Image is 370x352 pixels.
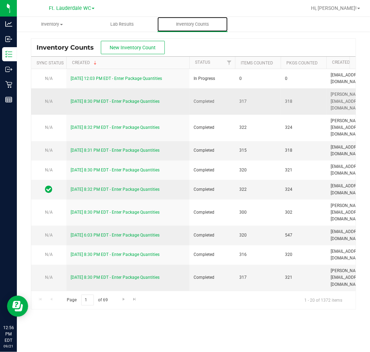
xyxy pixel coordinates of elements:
span: Completed [194,186,231,193]
span: N/A [45,168,53,172]
span: 321 [285,167,322,174]
p: 12:56 PM EDT [3,325,14,344]
span: Completed [194,98,231,105]
span: 300 [239,209,277,216]
a: [DATE] 8:30 PM EDT - Enter Package Quantities [71,99,160,104]
inline-svg: Analytics [5,20,12,27]
span: Completed [194,167,231,174]
span: 322 [239,186,277,193]
span: Completed [194,209,231,216]
a: [DATE] 8:30 PM EDT - Enter Package Quantities [71,210,160,215]
a: Items Counted [241,61,273,65]
a: [DATE] 8:30 PM EDT - Enter Package Quantities [71,252,160,257]
inline-svg: Inventory [5,51,12,58]
span: Completed [194,232,231,239]
a: [DATE] 8:32 PM EDT - Enter Package Quantities [71,125,160,130]
a: [DATE] 6:03 PM EDT - Enter Package Quantities [71,233,160,238]
span: N/A [45,275,53,280]
iframe: Resource center [7,296,28,317]
span: N/A [45,148,53,153]
inline-svg: Outbound [5,66,12,73]
a: [DATE] 8:31 PM EDT - Enter Package Quantities [71,148,160,153]
button: New Inventory Count [101,41,165,54]
a: Inventory [17,17,87,32]
span: Ft. Lauderdale WC [49,5,91,11]
a: [DATE] 8:30 PM EDT - Enter Package Quantities [71,168,160,172]
span: In Progress [194,75,231,82]
a: Sync Status [37,61,64,65]
span: 320 [239,167,277,174]
span: In Sync [45,184,53,194]
a: Inventory Counts [157,17,228,32]
span: New Inventory Count [110,45,156,50]
span: 320 [285,251,322,258]
span: Completed [194,251,231,258]
a: Go to the last page [130,295,140,304]
a: Status [195,60,210,65]
input: 1 [81,295,94,306]
span: Inventory Counts [37,44,101,51]
span: 316 [239,251,277,258]
a: Filter [223,57,235,69]
a: Go to the next page [118,295,129,304]
span: 320 [239,232,277,239]
span: 318 [285,147,322,154]
span: Lab Results [101,21,144,27]
inline-svg: Reports [5,96,12,103]
span: 0 [239,75,277,82]
span: 1 - 20 of 1372 items [299,295,348,305]
span: N/A [45,210,53,215]
a: [DATE] 8:30 PM EDT - Enter Package Quantities [71,275,160,280]
span: 322 [239,124,277,131]
span: N/A [45,99,53,104]
p: 09/21 [3,344,14,349]
span: Completed [194,274,231,281]
span: Inventory Counts [167,21,219,27]
span: 318 [285,98,322,105]
a: Lab Results [87,17,157,32]
span: Page of 69 [61,295,114,306]
span: N/A [45,125,53,130]
span: 321 [285,274,322,281]
span: Inventory [17,21,87,27]
span: Completed [194,124,231,131]
a: [DATE] 8:32 PM EDT - Enter Package Quantities [71,187,160,192]
span: 324 [285,186,322,193]
span: 317 [239,274,277,281]
span: N/A [45,252,53,257]
span: 317 [239,98,277,105]
span: 315 [239,147,277,154]
span: 324 [285,124,322,131]
span: Hi, [PERSON_NAME]! [311,5,357,11]
a: Created [72,60,98,65]
span: Completed [194,147,231,154]
inline-svg: Retail [5,81,12,88]
span: 547 [285,232,322,239]
a: Created By [332,60,356,65]
inline-svg: Inbound [5,36,12,43]
span: 0 [285,75,322,82]
a: Pkgs Counted [286,61,318,65]
a: [DATE] 12:03 PM EDT - Enter Package Quantities [71,76,162,81]
span: N/A [45,233,53,238]
span: 302 [285,209,322,216]
span: N/A [45,76,53,81]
